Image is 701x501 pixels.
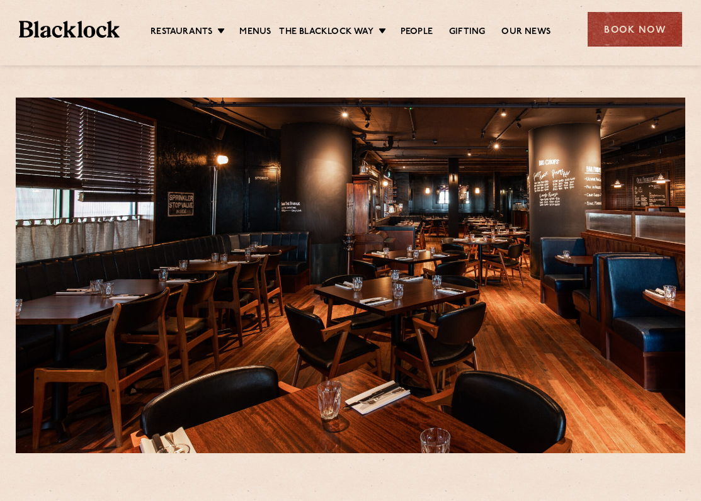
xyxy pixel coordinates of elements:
a: People [401,26,433,40]
div: Book Now [588,12,682,47]
a: Menus [239,26,271,40]
a: Gifting [449,26,485,40]
img: BL_Textured_Logo-footer-cropped.svg [19,21,120,38]
a: Restaurants [151,26,212,40]
a: The Blacklock Way [279,26,373,40]
a: Our News [501,26,550,40]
